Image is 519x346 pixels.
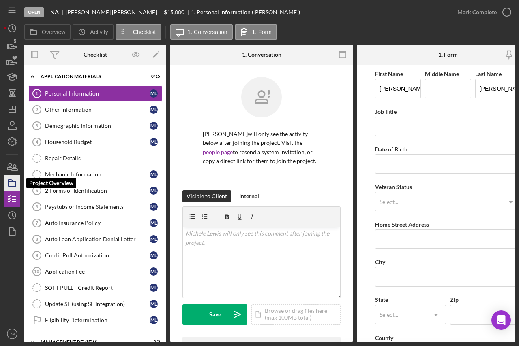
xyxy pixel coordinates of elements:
tspan: 1 [36,91,38,96]
a: 2Other InformationML [28,102,162,118]
div: M L [150,284,158,292]
tspan: 9 [36,253,38,258]
button: JW [4,326,20,342]
div: 0 / 2 [146,340,160,344]
div: Other Information [45,106,150,113]
div: 0 / 15 [146,74,160,79]
button: Visible to Client [182,190,231,202]
div: M L [150,203,158,211]
label: Date of Birth [375,146,407,153]
div: Demographic Information [45,123,150,129]
label: Home Street Address [375,221,429,228]
div: 1. Form [438,51,458,58]
tspan: 6 [36,204,38,209]
label: Overview [42,29,65,35]
a: 6Paystubs or Income StatementsML [28,199,162,215]
div: Credit Pull Authorization [45,252,150,259]
a: 10Application FeeML [28,263,162,280]
a: 7Auto Insurance PolicyML [28,215,162,231]
div: Visible to Client [187,190,227,202]
div: Open Intercom Messenger [491,310,511,330]
div: [PERSON_NAME] [PERSON_NAME] [66,9,164,15]
div: Application Materials [41,74,140,79]
a: 8Auto Loan Application Denial LetterML [28,231,162,247]
label: Last Name [475,70,502,77]
p: [PERSON_NAME] will only see the activity below after joining the project. Visit the to resend a s... [203,129,320,166]
div: 1. Conversation [242,51,281,58]
button: 1. Form [235,24,277,40]
label: 1. Conversation [188,29,227,35]
tspan: 8 [36,237,38,242]
label: Checklist [133,29,156,35]
div: M L [150,106,158,114]
span: $15,000 [164,8,184,15]
div: Auto Loan Application Denial Letter [45,236,150,242]
div: Personal Information [45,90,150,97]
a: Mechanic InformationML [28,166,162,183]
text: JW [9,332,15,336]
div: Repair Details [45,155,162,161]
label: County [375,334,393,341]
button: Checklist [116,24,161,40]
button: Save [182,304,247,325]
button: Overview [24,24,71,40]
a: 1Personal InformationML [28,85,162,102]
label: Zip [450,296,459,303]
button: Internal [235,190,263,202]
label: City [375,259,385,265]
a: SOFT PULL - Credit ReportML [28,280,162,296]
tspan: 10 [34,269,39,274]
div: M L [150,235,158,243]
div: M L [150,219,158,227]
tspan: 4 [36,140,39,144]
tspan: 5 [36,188,38,193]
div: Mechanic Information [45,171,150,178]
b: NA [50,9,59,15]
a: Eligibility DeterminationML [28,312,162,328]
div: Auto Insurance Policy [45,220,150,226]
div: 1. Personal Information ([PERSON_NAME]) [191,9,300,15]
div: Eligibility Determination [45,317,150,323]
div: Management Review [41,340,140,344]
a: 3Demographic InformationML [28,118,162,134]
label: Job Title [375,108,397,115]
div: Checklist [84,51,107,58]
div: Paystubs or Income Statements [45,204,150,210]
div: Save [209,304,221,325]
button: Activity [73,24,113,40]
button: 1. Conversation [170,24,233,40]
label: First Name [375,70,403,77]
div: M L [150,251,158,259]
div: Open [24,7,44,17]
div: M L [150,122,158,130]
div: M L [150,138,158,146]
a: 9Credit Pull AuthorizationML [28,247,162,263]
tspan: 3 [36,123,38,128]
a: 52 Forms of IdentificationML [28,183,162,199]
div: SOFT PULL - Credit Report [45,284,150,291]
a: Repair Details [28,150,162,166]
div: M L [150,170,158,178]
div: M L [150,300,158,308]
div: M L [150,316,158,324]
label: Activity [90,29,108,35]
label: 1. Form [252,29,272,35]
a: people page [203,149,233,155]
div: Select... [380,312,398,318]
tspan: 2 [36,107,38,112]
div: M L [150,267,158,276]
a: 4Household BudgetML [28,134,162,150]
div: 2 Forms of Identification [45,187,150,194]
div: Mark Complete [457,4,497,20]
div: Application Fee [45,268,150,275]
button: Mark Complete [449,4,515,20]
div: Household Budget [45,139,150,145]
div: Select... [380,199,398,205]
div: Internal [239,190,259,202]
div: M L [150,89,158,98]
div: Update SF (using SF integration) [45,301,150,307]
label: Middle Name [425,70,459,77]
div: M L [150,187,158,195]
tspan: 7 [36,221,38,225]
a: Update SF (using SF integration)ML [28,296,162,312]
